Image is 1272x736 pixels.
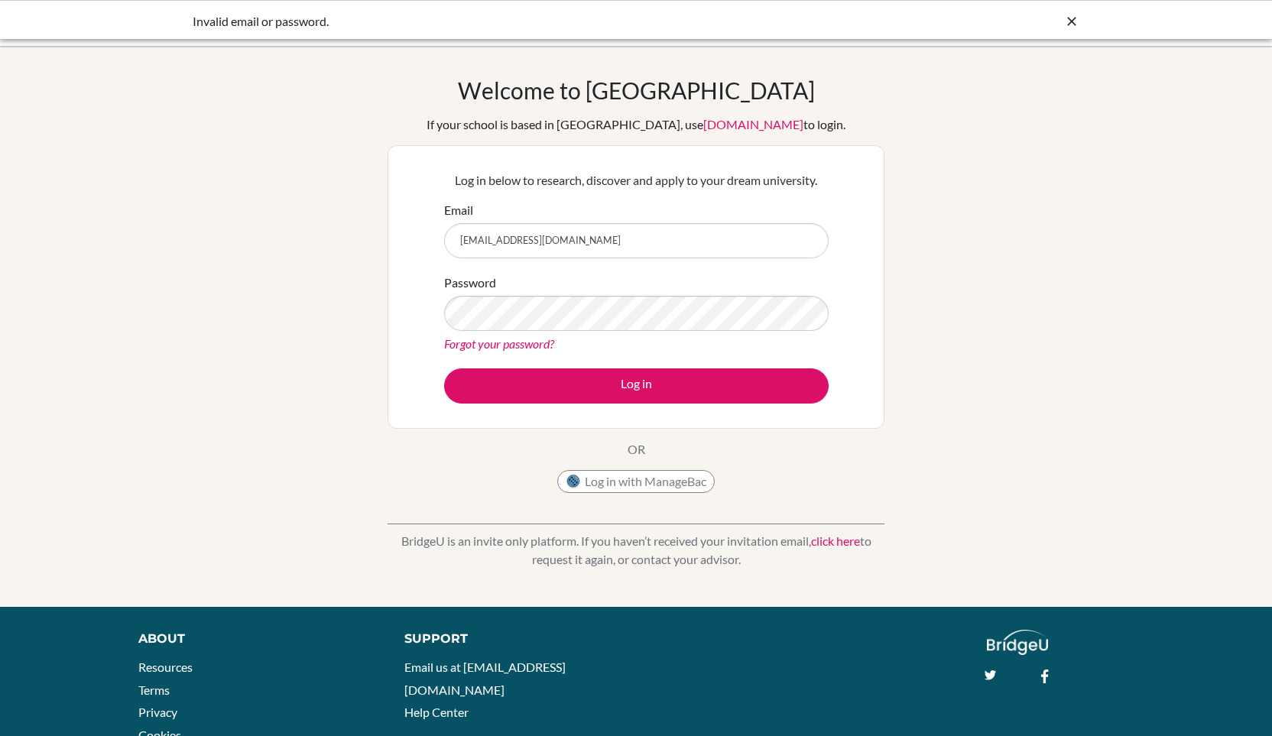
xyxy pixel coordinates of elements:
[444,336,554,351] a: Forgot your password?
[444,274,496,292] label: Password
[404,630,619,648] div: Support
[703,117,803,131] a: [DOMAIN_NAME]
[404,660,566,697] a: Email us at [EMAIL_ADDRESS][DOMAIN_NAME]
[557,470,715,493] button: Log in with ManageBac
[444,201,473,219] label: Email
[444,171,829,190] p: Log in below to research, discover and apply to your dream university.
[628,440,645,459] p: OR
[987,630,1049,655] img: logo_white@2x-f4f0deed5e89b7ecb1c2cc34c3e3d731f90f0f143d5ea2071677605dd97b5244.png
[388,532,884,569] p: BridgeU is an invite only platform. If you haven’t received your invitation email, to request it ...
[458,76,815,104] h1: Welcome to [GEOGRAPHIC_DATA]
[404,705,469,719] a: Help Center
[138,683,170,697] a: Terms
[138,630,370,648] div: About
[444,368,829,404] button: Log in
[193,12,850,31] div: Invalid email or password.
[138,660,193,674] a: Resources
[138,705,177,719] a: Privacy
[811,533,860,548] a: click here
[427,115,845,134] div: If your school is based in [GEOGRAPHIC_DATA], use to login.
